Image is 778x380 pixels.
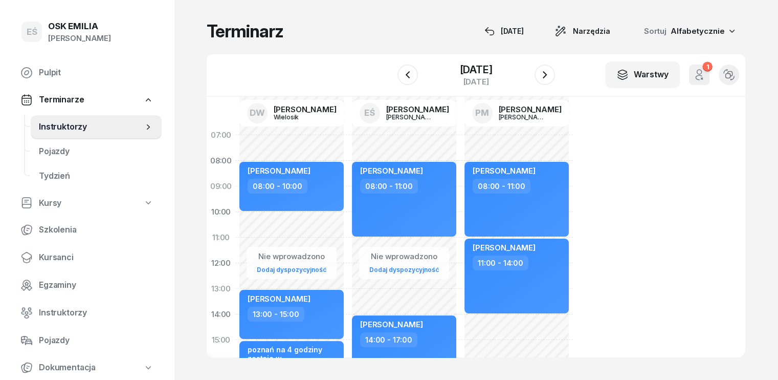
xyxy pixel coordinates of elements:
h1: Terminarz [207,22,283,40]
span: Tydzień [39,170,153,183]
div: 08:00 - 10:00 [248,179,307,194]
span: Instruktorzy [39,306,153,320]
span: Kursy [39,197,61,210]
button: Warstwy [605,61,680,88]
button: 1 [689,65,709,85]
span: [PERSON_NAME] [473,166,536,176]
button: Sortuj Alfabetycznie [632,20,745,42]
div: [PERSON_NAME] [499,114,548,120]
div: Nie wprowadzono [253,250,330,263]
span: Dokumentacja [39,361,96,374]
div: Wielosik [274,114,323,120]
div: [PERSON_NAME] [386,114,435,120]
a: Pulpit [12,60,162,85]
div: 11:00 [207,225,235,250]
span: Terminarze [39,93,84,107]
div: 09:00 [207,174,235,199]
div: 15:00 [207,327,235,353]
a: Terminarze [12,88,162,112]
a: Instruktorzy [31,115,162,139]
div: [PERSON_NAME] [48,32,111,45]
div: 08:00 [207,148,235,174]
a: Dodaj dyspozycyjność [365,264,443,276]
a: Tydzień [31,164,162,188]
span: Kursanci [39,251,153,264]
a: Szkolenia [12,218,162,242]
a: Pojazdy [12,328,162,353]
div: 12:00 [207,250,235,276]
button: Narzędzia [545,21,619,41]
div: 1 [702,62,712,72]
span: Sortuj [644,25,669,38]
span: Instruktorzy [39,120,143,134]
span: [PERSON_NAME] [473,243,536,252]
span: PM [475,109,489,117]
span: [PERSON_NAME] [248,166,310,176]
a: Kursanci [12,245,162,270]
div: Warstwy [616,68,669,81]
span: Narzędzia [573,25,610,37]
div: 13:00 - 15:00 [248,307,304,322]
span: EŚ [27,28,37,36]
div: OSK EMILIA [48,22,111,31]
div: [PERSON_NAME] [499,105,562,113]
span: DW [250,109,265,117]
a: Egzaminy [12,273,162,298]
a: Dokumentacja [12,356,162,379]
span: Szkolenia [39,223,153,237]
div: [PERSON_NAME] [274,105,337,113]
span: Pulpit [39,66,153,79]
a: Dodaj dyspozycyjność [253,264,330,276]
div: [PERSON_NAME] [386,105,449,113]
div: poznań na 4 godziny zostaje w [GEOGRAPHIC_DATA] [248,345,338,372]
span: [PERSON_NAME] [248,294,310,304]
div: 13:00 [207,276,235,302]
a: EŚ[PERSON_NAME][PERSON_NAME] [351,100,457,126]
span: Pojazdy [39,334,153,347]
div: Nie wprowadzono [365,250,443,263]
a: Instruktorzy [12,301,162,325]
span: [PERSON_NAME] [360,166,423,176]
a: DW[PERSON_NAME]Wielosik [239,100,345,126]
div: [DATE] [459,65,492,75]
div: [DATE] [459,78,492,86]
a: Pojazdy [31,139,162,164]
span: Alfabetycznie [671,26,725,36]
div: 16:00 [207,353,235,378]
div: 14:00 - 17:00 [360,332,417,347]
button: Nie wprowadzonoDodaj dyspozycyjność [253,248,330,278]
div: 10:00 [207,199,235,225]
span: Pojazdy [39,145,153,158]
div: 11:00 - 14:00 [473,256,528,270]
a: Kursy [12,192,162,215]
span: [PERSON_NAME] [360,320,423,329]
a: PM[PERSON_NAME][PERSON_NAME] [464,100,570,126]
div: 07:00 [207,122,235,148]
div: 08:00 - 11:00 [360,179,418,194]
div: 14:00 [207,302,235,327]
span: EŚ [364,109,375,117]
span: Egzaminy [39,279,153,292]
button: [DATE] [475,21,533,41]
button: Nie wprowadzonoDodaj dyspozycyjność [365,248,443,278]
div: 08:00 - 11:00 [473,179,530,194]
div: [DATE] [484,25,524,37]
